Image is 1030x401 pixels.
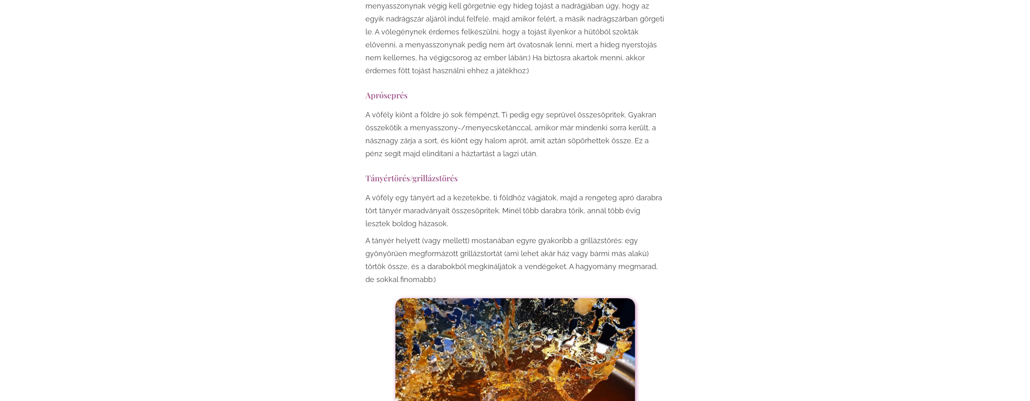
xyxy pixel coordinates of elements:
[365,172,665,183] h3: Tányértörés/grillázstörés
[365,191,665,230] p: A vőfély egy tányért ad a kezetekbe, ti földhöz vágjátok, majd a rengeteg apró darabra tört tányé...
[365,234,665,286] p: A tányér helyett (vagy mellett) mostanában egyre gyakoribb a grillázstörés: egy gyönyörűen megfor...
[365,89,665,100] h3: Apróseprés
[365,108,665,160] p: A vőfély kiönt a földre jó sok fémpénzt, Ti pedig egy seprűvel összesöpritek. Gyakran összekötik ...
